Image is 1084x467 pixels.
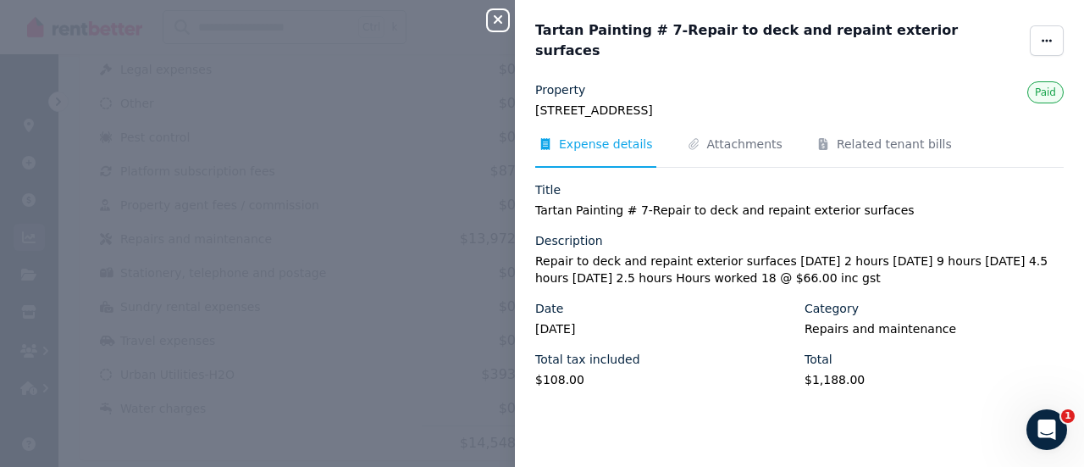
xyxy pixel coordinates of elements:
span: Expense details [559,136,653,153]
label: Total [805,351,832,368]
label: Total tax included [535,351,640,368]
legend: $1,188.00 [805,371,1064,388]
legend: $108.00 [535,371,794,388]
label: Category [805,300,859,317]
span: Tartan Painting # 7-Repair to deck and repaint exterior surfaces [535,20,1020,61]
label: Description [535,232,603,249]
label: Property [535,81,585,98]
span: Attachments [707,136,783,153]
label: Title [535,181,561,198]
legend: Repair to deck and repaint exterior surfaces [DATE] 2 hours [DATE] 9 hours [DATE] 4.5 hours [DATE... [535,253,1064,286]
legend: Tartan Painting # 7-Repair to deck and repaint exterior surfaces [535,202,1064,219]
legend: Repairs and maintenance [805,320,1064,337]
legend: [STREET_ADDRESS] [535,102,1064,119]
span: Paid [1035,86,1056,98]
span: 1 [1061,409,1075,423]
legend: [DATE] [535,320,794,337]
span: Related tenant bills [837,136,952,153]
nav: Tabs [535,136,1064,168]
label: Date [535,300,563,317]
iframe: Intercom live chat [1026,409,1067,450]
